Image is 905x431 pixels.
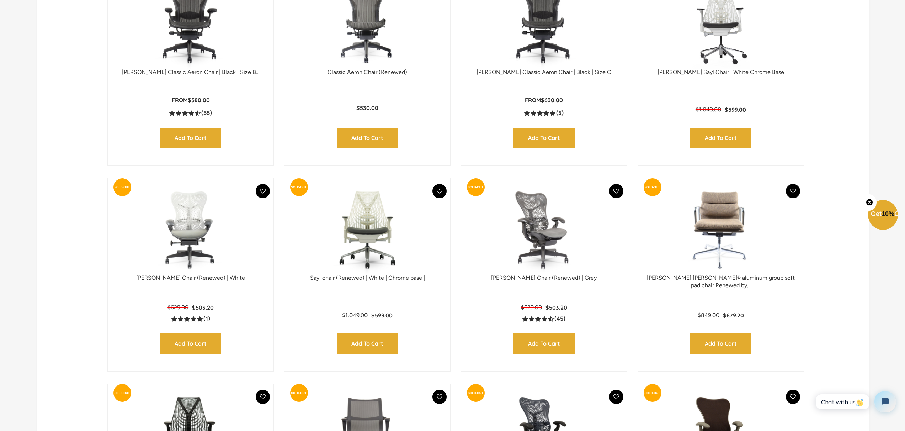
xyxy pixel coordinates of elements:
[647,274,795,289] a: [PERSON_NAME] [PERSON_NAME]® aluminum group soft pad chair Renewed by...
[432,390,447,404] button: Add To Wishlist
[545,304,567,311] span: $503.20
[513,333,575,354] input: Add to Cart
[468,185,483,189] text: SOLD-OUT
[658,69,784,75] a: [PERSON_NAME] Sayl Chair | White Chrome Base
[310,274,425,281] a: Sayl chair (Renewed) | White | Chrome base |
[115,391,130,395] text: SOLD-OUT
[645,185,797,274] a: Herman Miller Eames® aluminum group soft pad chair Renewed by Chairorama - chairorama Herman Mill...
[524,109,564,117] a: 5.0 rating (5 votes)
[882,210,894,217] span: 10%
[698,312,719,319] span: $849.00
[291,391,307,395] text: SOLD-OUT
[201,110,212,117] span: (55)
[160,333,221,354] input: Add to Cart
[167,304,188,311] span: $629.00
[172,96,210,104] p: From
[808,385,902,419] iframe: Tidio Chat
[160,128,221,148] input: Add to Cart
[337,333,398,354] input: Add to Cart
[136,274,245,281] a: [PERSON_NAME] Chair (Renewed) | White
[115,185,266,274] img: Mirra Chair (Renewed) | White - chairorama
[256,184,270,198] button: Add To Wishlist
[696,106,721,113] span: $1,049.00
[203,315,210,323] span: (1)
[725,106,746,113] span: $599.00
[356,104,378,111] span: $530.00
[786,390,800,404] button: Add To Wishlist
[609,184,623,198] button: Add To Wishlist
[690,128,751,148] input: Add to Cart
[491,274,597,281] a: [PERSON_NAME] Chair (Renewed) | Grey
[525,96,563,104] p: From
[169,109,212,117] a: 4.5 rating (55 votes)
[644,185,660,189] text: SOLD-OUT
[292,185,443,274] a: Sayl chair (Renewed) | White | Chrome base | - chairorama Sayl chair (Renewed) | White | Chrome b...
[291,185,307,189] text: SOLD-OUT
[609,390,623,404] button: Add To Wishlist
[554,315,565,323] span: (45)
[468,185,620,274] a: Mirra Chair (Renewed) | Grey - chairorama Mirra Chair (Renewed) | Grey - chairorama
[171,315,210,322] a: 5.0 rating (1 votes)
[477,69,611,75] a: [PERSON_NAME] Classic Aeron Chair | Black | Size C
[868,201,898,231] div: Get10%OffClose teaser
[192,304,214,311] span: $503.20
[541,96,563,104] span: $630.00
[328,69,407,75] a: Classic Aeron Chair (Renewed)
[645,185,797,274] img: Herman Miller Eames® aluminum group soft pad chair Renewed by Chairorama - chairorama
[337,128,398,148] input: Add to Cart
[690,333,751,354] input: Add to Cart
[256,390,270,404] button: Add To Wishlist
[723,312,744,319] span: $679.20
[371,312,393,319] span: $599.00
[468,391,483,395] text: SOLD-OUT
[468,185,620,274] img: Mirra Chair (Renewed) | Grey - chairorama
[292,185,443,274] img: Sayl chair (Renewed) | White | Chrome base | - chairorama
[786,184,800,198] button: Add To Wishlist
[122,69,259,75] a: [PERSON_NAME] Classic Aeron Chair | Black | Size B...
[871,210,904,217] span: Get Off
[188,96,210,104] span: $580.00
[521,304,542,311] span: $629.00
[115,185,266,274] a: Mirra Chair (Renewed) | White - chairorama Mirra Chair (Renewed) | White - chairorama
[432,184,447,198] button: Add To Wishlist
[513,128,575,148] input: Add to Cart
[115,185,130,189] text: SOLD-OUT
[644,391,660,395] text: SOLD-OUT
[862,194,877,211] button: Close teaser
[556,110,564,117] span: (5)
[522,315,565,322] a: 4.4 rating (45 votes)
[342,312,368,319] span: $1,049.00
